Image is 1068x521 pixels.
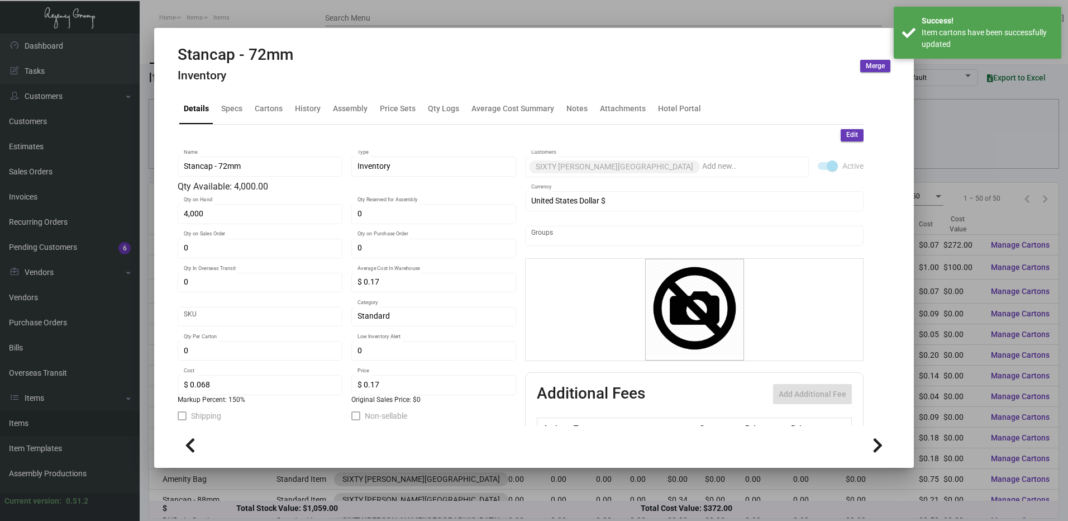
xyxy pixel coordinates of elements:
div: Details [184,103,209,115]
span: Add Additional Fee [779,390,846,399]
span: Non-sellable [365,409,407,423]
th: Price type [788,418,838,438]
div: Attachments [600,103,646,115]
h2: Stancap - 72mm [178,45,293,64]
button: Merge [860,60,890,72]
div: 0.51.2 [66,495,88,507]
div: Hotel Portal [658,103,701,115]
div: Average Cost Summary [471,103,554,115]
div: Success! [922,15,1053,27]
div: Current version: [4,495,61,507]
th: Price [742,418,788,438]
mat-chip: SIXTY [PERSON_NAME][GEOGRAPHIC_DATA] [529,160,700,173]
span: Edit [846,130,858,140]
div: History [295,103,321,115]
span: Active [842,159,864,173]
h2: Additional Fees [537,384,645,404]
div: Price Sets [380,103,416,115]
button: Add Additional Fee [773,384,852,404]
div: Assembly [333,103,368,115]
div: Notes [566,103,588,115]
th: Cost [696,418,742,438]
div: Specs [221,103,242,115]
h4: Inventory [178,69,293,83]
th: Type [571,418,696,438]
input: Add new.. [531,231,858,240]
div: Qty Available: 4,000.00 [178,180,516,193]
div: Qty Logs [428,103,459,115]
span: Shipping [191,409,221,423]
div: Cartons [255,103,283,115]
span: Merge [866,61,885,71]
div: Item cartons have been successfully updated [922,27,1053,50]
button: Edit [841,129,864,141]
th: Active [537,418,571,438]
input: Add new.. [702,162,803,171]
